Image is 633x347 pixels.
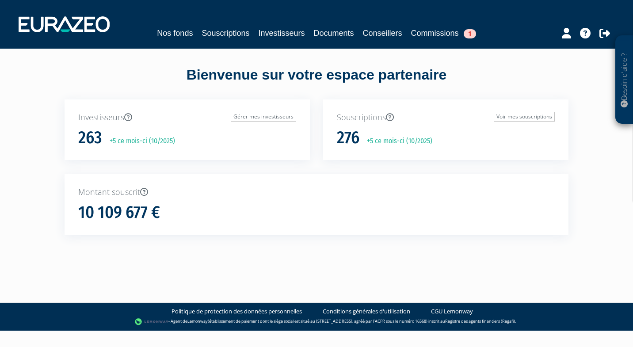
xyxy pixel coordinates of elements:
[337,112,555,123] p: Souscriptions
[411,27,476,39] a: Commissions1
[314,27,354,39] a: Documents
[78,187,555,198] p: Montant souscrit
[202,27,249,39] a: Souscriptions
[363,27,402,39] a: Conseillers
[58,65,575,99] div: Bienvenue sur votre espace partenaire
[258,27,305,39] a: Investisseurs
[323,307,410,316] a: Conditions générales d'utilisation
[103,136,175,146] p: +5 ce mois-ci (10/2025)
[494,112,555,122] a: Voir mes souscriptions
[135,317,169,326] img: logo-lemonway.png
[9,317,624,326] div: - Agent de (établissement de paiement dont le siège social est situé au [STREET_ADDRESS], agréé p...
[19,16,110,32] img: 1732889491-logotype_eurazeo_blanc_rvb.png
[187,318,208,324] a: Lemonway
[78,203,160,222] h1: 10 109 677 €
[78,129,102,147] h1: 263
[619,40,629,120] p: Besoin d'aide ?
[445,318,515,324] a: Registre des agents financiers (Regafi)
[337,129,359,147] h1: 276
[231,112,296,122] a: Gérer mes investisseurs
[78,112,296,123] p: Investisseurs
[464,29,476,38] span: 1
[361,136,432,146] p: +5 ce mois-ci (10/2025)
[157,27,193,39] a: Nos fonds
[431,307,473,316] a: CGU Lemonway
[172,307,302,316] a: Politique de protection des données personnelles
